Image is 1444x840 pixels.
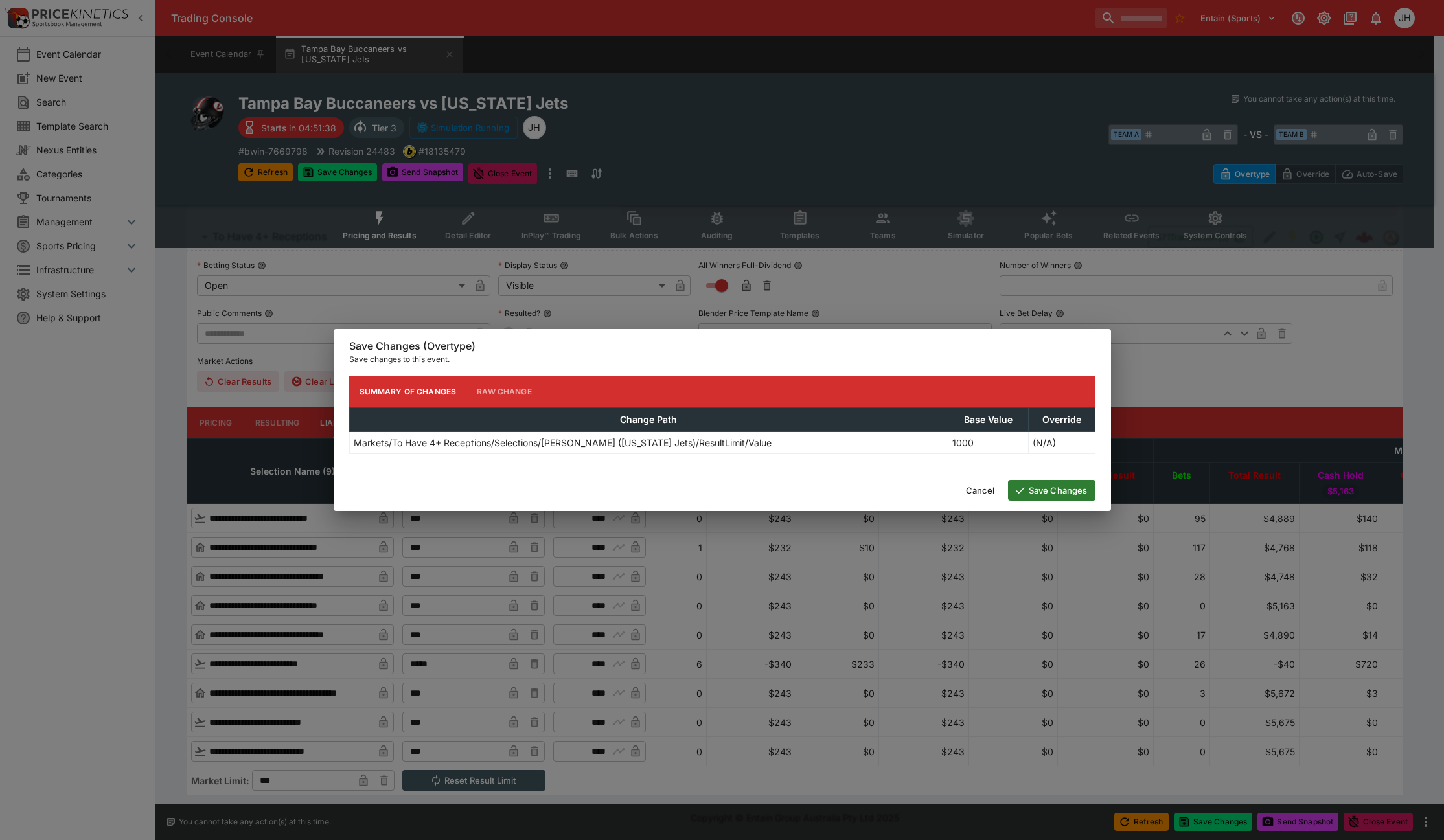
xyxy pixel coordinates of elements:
[958,480,1003,501] button: Cancel
[466,376,542,407] button: Raw Change
[948,431,1029,453] td: 1000
[1028,431,1095,453] td: (N/A)
[349,376,467,407] button: Summary of Changes
[349,339,1095,353] h6: Save Changes (Overtype)
[1008,480,1095,501] button: Save Changes
[354,436,772,449] p: Markets/To Have 4+ Receptions/Selections/[PERSON_NAME] ([US_STATE] Jets)/ResultLimit/Value
[1028,407,1095,431] th: Override
[349,407,948,431] th: Change Path
[349,353,1095,366] p: Save changes to this event.
[948,407,1029,431] th: Base Value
